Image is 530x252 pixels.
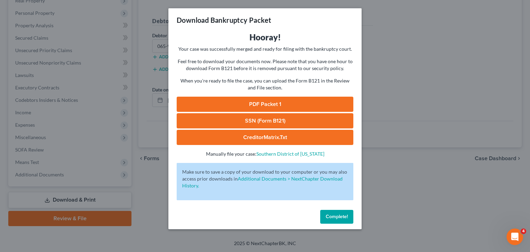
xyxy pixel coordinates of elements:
[256,151,324,157] a: Southern District of [US_STATE]
[177,113,353,128] a: SSN (Form B121)
[177,15,271,25] h3: Download Bankruptcy Packet
[177,58,353,72] p: Feel free to download your documents now. Please note that you have one hour to download Form B12...
[320,210,353,224] button: Complete!
[521,229,526,234] span: 4
[326,214,348,220] span: Complete!
[177,46,353,52] p: Your case was successfully merged and ready for filing with the bankruptcy court.
[182,176,343,188] a: Additional Documents > NextChapter Download History.
[177,130,353,145] a: CreditorMatrix.txt
[507,229,523,245] iframe: Intercom live chat
[177,97,353,112] a: PDF Packet 1
[177,77,353,91] p: When you're ready to file the case, you can upload the Form B121 in the Review and File section.
[182,168,348,189] p: Make sure to save a copy of your download to your computer or you may also access prior downloads in
[177,32,353,43] h3: Hooray!
[177,151,353,157] p: Manually file your case:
